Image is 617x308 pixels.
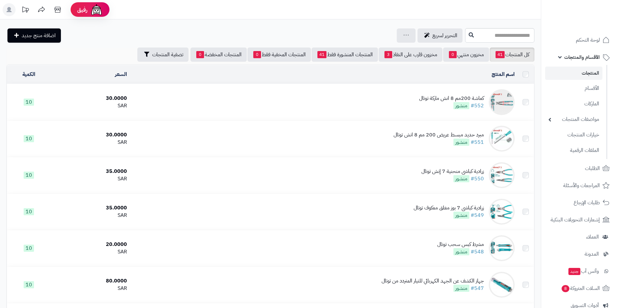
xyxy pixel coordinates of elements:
[453,139,469,146] span: منشور
[312,48,378,62] a: المنتجات المنشورة فقط41
[545,143,602,157] a: الملفات الرقمية
[53,139,127,146] div: SAR
[53,277,127,285] div: 80.0000
[196,51,204,58] span: 0
[545,246,613,262] a: المدونة
[496,51,505,58] span: 41
[471,284,484,292] a: #547
[24,172,34,179] span: 10
[419,95,484,102] div: كماشة 200مم 8 انش ماركة توتال
[545,81,602,95] a: الأقسام
[77,6,87,14] span: رفيق
[394,131,484,139] div: مبرد حديد مبسط عريض 200 مم 8 انش توتال
[545,67,602,80] a: المنتجات
[7,28,61,43] a: اضافة منتج جديد
[53,131,127,139] div: 30.0000
[53,212,127,219] div: SAR
[545,263,613,279] a: وآتس آبجديد
[247,48,311,62] a: المنتجات المخفية فقط0
[492,70,515,78] a: اسم المنتج
[471,138,484,146] a: #551
[53,248,127,256] div: SAR
[489,272,515,298] img: جهاز الكشف عن الجهد الكهربائي للتيار المتردد من توتال
[489,162,515,188] img: زرادية كباشي منحنية 7 إنش توتال
[22,70,35,78] a: الكمية
[489,235,515,261] img: مشرط كبس سحب توتال
[24,281,34,288] span: 10
[564,53,600,62] span: الأقسام والمنتجات
[137,48,189,62] button: تصفية المنتجات
[437,241,484,248] div: مشرط كبس سحب توتال
[545,32,613,48] a: لوحة التحكم
[586,232,599,241] span: العملاء
[90,3,103,16] img: ai-face.png
[574,198,600,207] span: طلبات الإرجاع
[489,199,515,225] img: زرادية كباشي 7 ﺑﻭﺯ ﻣﻐﻠﻖ ﻣﻌﻛﻭﻑ توتال
[576,36,600,45] span: لوحة التحكم
[253,51,261,58] span: 0
[568,267,599,276] span: وآتس آب
[453,175,469,182] span: منشور
[585,250,599,259] span: المدونة
[471,211,484,219] a: #549
[22,32,56,39] span: اضافة منتج جديد
[471,102,484,110] a: #552
[489,89,515,115] img: كماشة 200مم 8 انش ماركة توتال
[24,135,34,142] span: 10
[449,51,457,58] span: 0
[190,48,247,62] a: المنتجات المخفضة0
[545,281,613,296] a: السلات المتروكة8
[53,204,127,212] div: 35.0000
[453,212,469,219] span: منشور
[115,70,127,78] a: السعر
[568,268,580,275] span: جديد
[471,175,484,183] a: #550
[414,204,484,212] div: زرادية كباشي 7 ﺑﻭﺯ ﻣﻐﻠﻖ ﻣﻌﻛﻭﻑ توتال
[382,277,484,285] div: جهاز الكشف عن الجهد الكهربائي للتيار المتردد من توتال
[489,126,515,152] img: مبرد حديد مبسط عريض 200 مم 8 انش توتال
[53,95,127,102] div: 30.0000
[545,161,613,176] a: الطلبات
[545,212,613,228] a: إشعارات التحويلات البنكية
[24,245,34,252] span: 10
[379,48,442,62] a: مخزون قارب على النفاذ3
[24,208,34,215] span: 10
[471,248,484,256] a: #548
[53,102,127,110] div: SAR
[545,112,602,126] a: مواصفات المنتجات
[53,175,127,183] div: SAR
[417,28,463,43] a: التحرير لسريع
[421,168,484,175] div: زرادية كباشي منحنية 7 إنش توتال
[317,51,326,58] span: 41
[453,285,469,292] span: منشور
[545,97,602,111] a: الماركات
[545,195,613,210] a: طلبات الإرجاع
[585,164,600,173] span: الطلبات
[551,215,600,224] span: إشعارات التحويلات البنكية
[561,284,600,293] span: السلات المتروكة
[17,3,33,18] a: تحديثات المنصة
[53,285,127,292] div: SAR
[453,102,469,109] span: منشور
[53,168,127,175] div: 35.0000
[24,99,34,106] span: 10
[152,51,183,58] span: تصفية المنتجات
[53,241,127,248] div: 20.0000
[563,181,600,190] span: المراجعات والأسئلة
[384,51,392,58] span: 3
[562,285,569,292] span: 8
[545,128,602,142] a: خيارات المنتجات
[490,48,534,62] a: كل المنتجات41
[545,178,613,193] a: المراجعات والأسئلة
[453,248,469,255] span: منشور
[545,229,613,245] a: العملاء
[432,32,457,39] span: التحرير لسريع
[443,48,489,62] a: مخزون منتهي0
